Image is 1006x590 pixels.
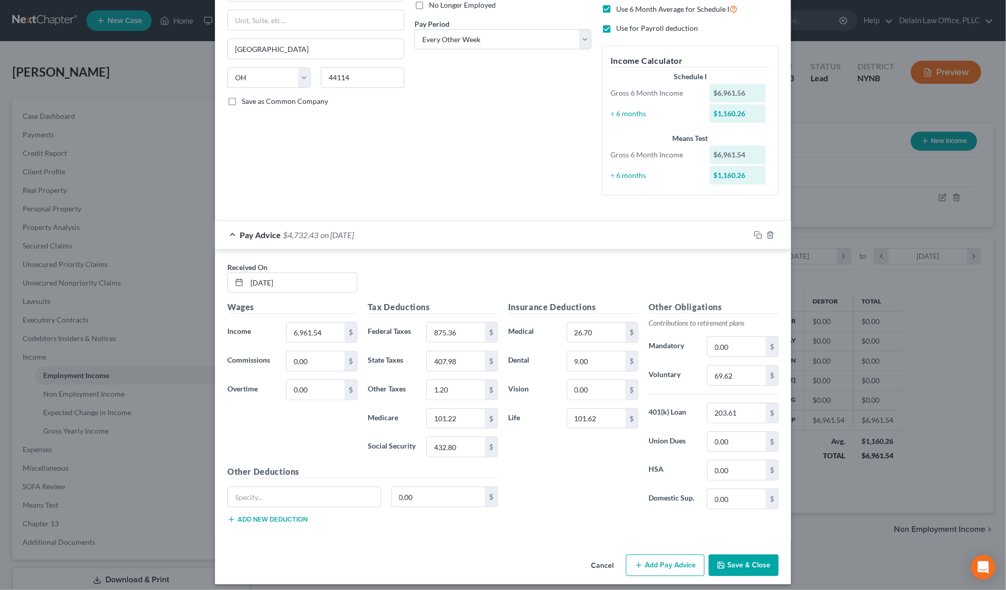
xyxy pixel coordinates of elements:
[709,555,779,576] button: Save & Close
[429,1,496,9] span: No Longer Employed
[710,146,766,164] div: $6,961.54
[708,403,766,423] input: 0.00
[222,351,281,371] label: Commissions
[321,67,404,88] input: Enter zip...
[485,487,497,507] div: $
[567,380,625,400] input: 0.00
[503,408,562,429] label: Life
[710,84,766,102] div: $6,961.56
[708,489,766,509] input: 0.00
[227,466,498,478] h5: Other Deductions
[363,408,421,429] label: Medicare
[240,230,281,240] span: Pay Advice
[363,322,421,343] label: Federal Taxes
[485,380,497,400] div: $
[427,437,485,457] input: 0.00
[363,380,421,400] label: Other Taxes
[625,409,638,428] div: $
[766,366,778,385] div: $
[427,409,485,428] input: 0.00
[415,20,450,28] span: Pay Period
[766,432,778,452] div: $
[345,380,357,400] div: $
[567,409,625,428] input: 0.00
[286,380,345,400] input: 0.00
[643,489,702,509] label: Domestic Sup.
[427,380,485,400] input: 0.00
[368,301,498,314] h5: Tax Deductions
[605,88,705,98] div: Gross 6 Month Income
[247,273,357,293] input: MM/DD/YYYY
[610,55,770,67] h5: Income Calculator
[766,460,778,480] div: $
[427,351,485,371] input: 0.00
[708,366,766,385] input: 0.00
[605,150,705,160] div: Gross 6 Month Income
[625,380,638,400] div: $
[227,301,357,314] h5: Wages
[710,104,766,123] div: $1,160.26
[227,515,308,524] button: Add new deduction
[643,336,702,357] label: Mandatory
[766,403,778,423] div: $
[605,170,705,181] div: ÷ 6 months
[227,327,251,335] span: Income
[485,351,497,371] div: $
[286,323,345,342] input: 0.00
[228,487,381,507] input: Specify...
[971,555,996,580] div: Open Intercom Messenger
[605,109,705,119] div: ÷ 6 months
[583,556,622,576] button: Cancel
[345,351,357,371] div: $
[485,323,497,342] div: $
[242,97,328,105] span: Save as Common Company
[503,351,562,371] label: Dental
[227,263,267,272] span: Received On
[228,39,404,59] input: Enter city...
[610,133,770,144] div: Means Test
[283,230,318,240] span: $4,732.43
[766,489,778,509] div: $
[286,351,345,371] input: 0.00
[610,71,770,82] div: Schedule I
[427,323,485,342] input: 0.00
[626,555,705,576] button: Add Pay Advice
[485,437,497,457] div: $
[228,10,404,30] input: Unit, Suite, etc...
[567,351,625,371] input: 0.00
[567,323,625,342] input: 0.00
[643,365,702,386] label: Voluntary
[643,403,702,423] label: 401(k) Loan
[708,460,766,480] input: 0.00
[363,351,421,371] label: State Taxes
[485,409,497,428] div: $
[649,301,779,314] h5: Other Obligations
[708,337,766,356] input: 0.00
[363,437,421,457] label: Social Security
[643,460,702,480] label: HSA
[625,323,638,342] div: $
[222,380,281,400] label: Overtime
[320,230,354,240] span: on [DATE]
[508,301,638,314] h5: Insurance Deductions
[710,166,766,185] div: $1,160.26
[708,432,766,452] input: 0.00
[616,5,729,13] span: Use 6 Month Average for Schedule I
[616,24,698,32] span: Use for Payroll deduction
[503,380,562,400] label: Vision
[766,337,778,356] div: $
[649,318,779,328] p: Contributions to retirement plans
[392,487,486,507] input: 0.00
[643,432,702,452] label: Union Dues
[345,323,357,342] div: $
[625,351,638,371] div: $
[503,322,562,343] label: Medical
